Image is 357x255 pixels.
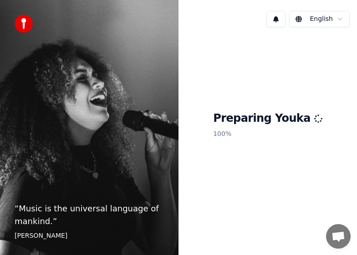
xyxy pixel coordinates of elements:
[15,15,33,33] img: youka
[213,126,322,142] p: 100 %
[213,111,322,126] h1: Preparing Youka
[15,231,164,240] footer: [PERSON_NAME]
[326,224,351,249] div: 채팅 열기
[15,202,164,228] p: “ Music is the universal language of mankind. ”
